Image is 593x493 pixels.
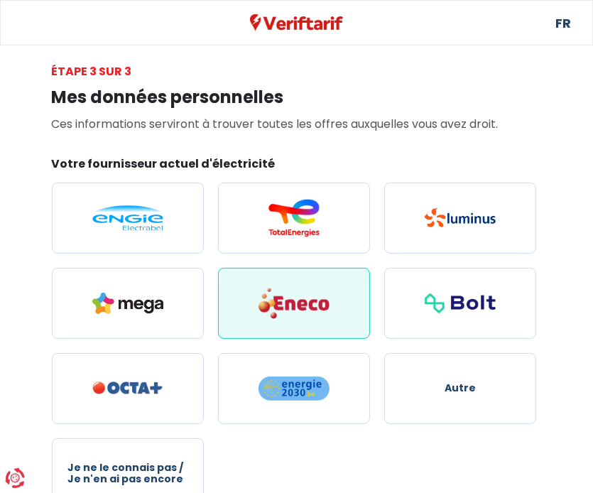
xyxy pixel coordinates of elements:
[67,462,187,484] span: Je ne le connais pas / Je n'en ai pas encore
[52,115,542,133] p: Ces informations serviront à trouver toutes les offres auxquelles vous avez droit.
[555,1,570,45] a: FR
[259,287,330,320] img: Eneco
[425,208,496,227] img: Luminus
[52,63,542,80] div: Étape 3 sur 3
[52,87,542,108] h1: Mes données personnelles
[92,205,163,231] img: Engie / Electrabel
[259,376,330,401] img: Energie2030
[250,14,343,32] img: Veriftarif logo
[445,383,476,394] span: Autre
[52,156,542,178] legend: Votre fournisseur actuel d'électricité
[92,293,163,314] img: Mega
[425,293,496,313] img: Bolt
[259,199,330,237] img: Total Energies / Lampiris
[92,381,163,395] img: Octa+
